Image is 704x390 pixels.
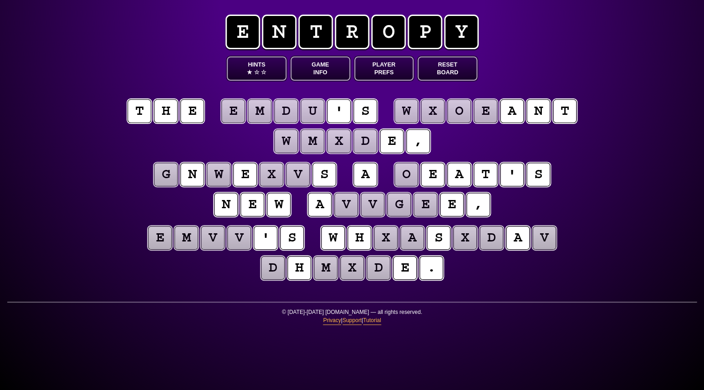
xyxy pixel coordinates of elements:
[154,163,178,186] puzzle-tile: g
[267,193,291,216] puzzle-tile: w
[421,163,444,186] puzzle-tile: e
[440,193,464,216] puzzle-tile: e
[248,99,271,123] puzzle-tile: m
[419,256,443,280] puzzle-tile: .
[254,226,277,250] puzzle-tile: '
[225,15,260,49] span: e
[291,56,350,81] button: GameInfo
[298,15,333,49] span: t
[526,99,550,123] puzzle-tile: n
[323,316,341,325] a: Privacy
[227,226,251,250] puzzle-tile: v
[227,56,286,81] button: Hints★ ☆ ☆
[480,226,503,250] puzzle-tile: d
[201,226,224,250] puzzle-tile: v
[233,163,257,186] puzzle-tile: e
[353,129,377,153] puzzle-tile: d
[287,256,311,280] puzzle-tile: h
[447,99,471,123] puzzle-tile: o
[274,99,298,123] puzzle-tile: d
[335,15,369,49] span: r
[254,68,259,76] span: ☆
[418,56,477,81] button: ResetBoard
[261,68,266,76] span: ☆
[500,163,524,186] puzzle-tile: '
[340,256,364,280] puzzle-tile: x
[361,193,384,216] puzzle-tile: v
[321,226,345,250] puzzle-tile: w
[261,256,285,280] puzzle-tile: d
[280,226,304,250] puzzle-tile: s
[314,256,337,280] puzzle-tile: m
[180,99,204,123] puzzle-tile: e
[466,193,490,216] puzzle-tile: ,
[526,163,550,186] puzzle-tile: s
[260,163,283,186] puzzle-tile: x
[247,68,252,76] span: ★
[342,316,362,325] a: Support
[262,15,296,49] span: n
[406,129,430,153] puzzle-tile: ,
[354,56,414,81] button: PlayerPrefs
[474,163,497,186] puzzle-tile: t
[128,99,151,123] puzzle-tile: t
[327,99,351,123] puzzle-tile: '
[301,99,324,123] puzzle-tile: u
[444,15,479,49] span: y
[374,226,398,250] puzzle-tile: x
[400,226,424,250] puzzle-tile: a
[180,163,204,186] puzzle-tile: n
[553,99,576,123] puzzle-tile: t
[394,163,418,186] puzzle-tile: o
[408,15,442,49] span: p
[154,99,178,123] puzzle-tile: h
[207,163,230,186] puzzle-tile: w
[221,99,245,123] puzzle-tile: e
[447,163,471,186] puzzle-tile: a
[7,308,697,330] p: © [DATE]-[DATE] [DOMAIN_NAME] — all rights reserved. | |
[500,99,524,123] puzzle-tile: a
[286,163,310,186] puzzle-tile: v
[174,226,198,250] puzzle-tile: m
[301,129,324,153] puzzle-tile: m
[413,193,437,216] puzzle-tile: e
[347,226,371,250] puzzle-tile: h
[327,129,351,153] puzzle-tile: x
[148,226,172,250] puzzle-tile: e
[353,99,377,123] puzzle-tile: s
[394,99,418,123] puzzle-tile: w
[367,256,390,280] puzzle-tile: d
[387,193,411,216] puzzle-tile: g
[353,163,377,186] puzzle-tile: a
[393,256,417,280] puzzle-tile: e
[334,193,358,216] puzzle-tile: v
[274,129,298,153] puzzle-tile: w
[363,316,381,325] a: Tutorial
[214,193,238,216] puzzle-tile: n
[421,99,444,123] puzzle-tile: x
[240,193,264,216] puzzle-tile: e
[308,193,332,216] puzzle-tile: a
[532,226,556,250] puzzle-tile: v
[474,99,497,123] puzzle-tile: e
[453,226,477,250] puzzle-tile: x
[427,226,450,250] puzzle-tile: s
[371,15,406,49] span: o
[380,129,403,153] puzzle-tile: e
[312,163,336,186] puzzle-tile: s
[506,226,530,250] puzzle-tile: a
